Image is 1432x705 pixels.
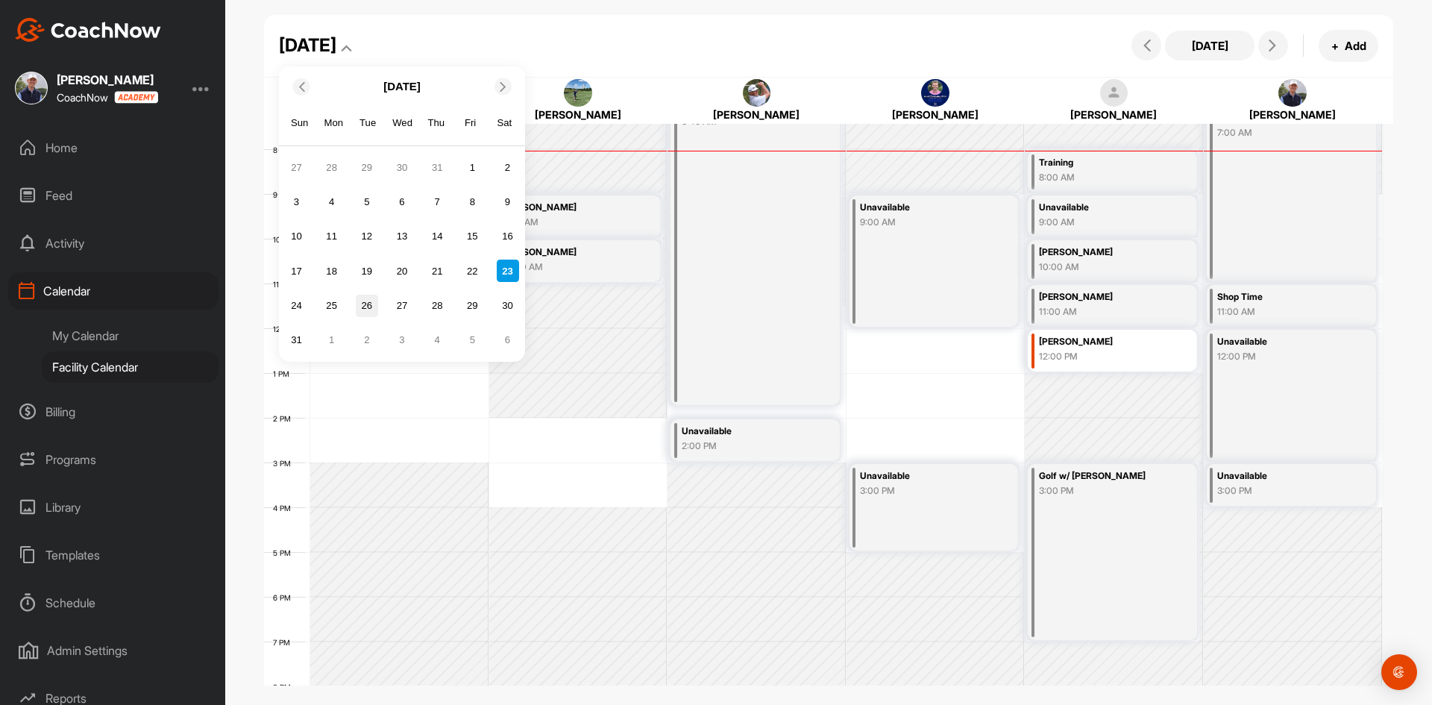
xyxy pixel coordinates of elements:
div: Unavailable [860,199,990,216]
div: Schedule [8,584,219,621]
div: Choose Monday, August 11th, 2025 [321,225,343,248]
div: Choose Wednesday, September 3rd, 2025 [391,329,413,351]
div: Choose Friday, August 15th, 2025 [461,225,483,248]
div: Calendar [8,272,219,310]
div: 3:00 PM [1039,484,1169,498]
div: 3:00 PM [860,484,990,498]
div: 6 PM [264,593,306,602]
img: square_76d474b740ca28bdc38895401cb2d4cb.jpg [564,79,592,107]
div: Training [1039,154,1169,172]
div: [PERSON_NAME] [1039,333,1169,351]
div: Open Intercom Messenger [1381,654,1417,690]
div: Shop Time [1217,289,1347,306]
div: month 2025-08 [283,154,521,353]
div: Golf w/ [PERSON_NAME] [1039,468,1169,485]
div: Choose Wednesday, August 20th, 2025 [391,260,413,282]
div: [PERSON_NAME] [1039,244,1169,261]
div: Facility Calendar [42,351,219,383]
div: Choose Monday, July 28th, 2025 [321,157,343,179]
div: Choose Friday, August 1st, 2025 [461,157,483,179]
div: Fri [461,113,480,133]
div: 1 PM [264,369,304,378]
div: 12 PM [264,325,309,333]
div: [PERSON_NAME] [503,244,632,261]
div: Choose Wednesday, August 6th, 2025 [391,191,413,213]
div: 3 PM [264,459,306,468]
div: Choose Sunday, August 10th, 2025 [285,225,307,248]
div: [PERSON_NAME] [683,107,830,122]
div: 2 PM [264,414,306,423]
div: [PERSON_NAME] [1219,107,1366,122]
div: Sat [495,113,515,133]
div: 11:00 AM [1217,305,1347,319]
div: CoachNow [57,91,158,104]
span: + [1331,38,1339,54]
div: 3:00 PM [1217,484,1347,498]
div: 7:00 AM [1217,126,1347,140]
div: Choose Sunday, July 27th, 2025 [285,157,307,179]
div: Choose Tuesday, August 12th, 2025 [356,225,378,248]
div: Choose Friday, August 8th, 2025 [461,191,483,213]
div: Choose Thursday, August 14th, 2025 [426,225,448,248]
div: Choose Thursday, August 7th, 2025 [426,191,448,213]
div: 7 PM [264,638,305,647]
div: Choose Wednesday, August 27th, 2025 [391,295,413,317]
div: Mon [324,113,344,133]
div: Unavailable [682,423,811,440]
div: Thu [427,113,446,133]
div: 9 AM [264,190,307,199]
button: +Add [1319,30,1378,62]
div: Choose Friday, September 5th, 2025 [461,329,483,351]
div: 2:00 PM [682,439,811,453]
div: Choose Thursday, August 28th, 2025 [426,295,448,317]
div: Library [8,489,219,526]
div: Tue [358,113,377,133]
img: square_c38149ace2d67fed064ce2ecdac316ab.jpg [15,72,48,104]
div: Choose Sunday, August 17th, 2025 [285,260,307,282]
div: Choose Monday, August 4th, 2025 [321,191,343,213]
div: Choose Saturday, August 30th, 2025 [497,295,519,317]
button: [DATE] [1165,31,1254,60]
img: CoachNow [15,18,161,42]
div: Choose Sunday, August 24th, 2025 [285,295,307,317]
div: Choose Tuesday, September 2nd, 2025 [356,329,378,351]
div: Billing [8,393,219,430]
div: Admin Settings [8,632,219,669]
div: Choose Saturday, August 23rd, 2025 [497,260,519,282]
div: Feed [8,177,219,214]
div: Choose Saturday, September 6th, 2025 [497,329,519,351]
div: [PERSON_NAME] [504,107,651,122]
div: Choose Wednesday, July 30th, 2025 [391,157,413,179]
div: Unavailable [1217,333,1347,351]
div: Wed [392,113,412,133]
div: [PERSON_NAME] [503,199,632,216]
div: Choose Monday, August 25th, 2025 [321,295,343,317]
div: Templates [8,536,219,574]
div: 10:00 AM [1039,260,1169,274]
div: Choose Saturday, August 9th, 2025 [497,191,519,213]
div: Unavailable [860,468,990,485]
img: square_f0fd8699626d342409a23b1a51ec4760.jpg [743,79,771,107]
div: Choose Sunday, August 3rd, 2025 [285,191,307,213]
div: Choose Tuesday, August 26th, 2025 [356,295,378,317]
div: Choose Wednesday, August 13th, 2025 [391,225,413,248]
div: [PERSON_NAME] [1039,289,1169,306]
div: 4 PM [264,504,306,513]
div: Unavailable [1217,468,1347,485]
div: Choose Friday, August 29th, 2025 [461,295,483,317]
img: square_40516db2916e8261e2cdf582b2492737.jpg [921,79,949,107]
div: 9:00 AM [1039,216,1169,229]
div: 10:00 AM [503,260,632,274]
div: Programs [8,441,219,478]
div: My Calendar [42,320,219,351]
div: Choose Tuesday, July 29th, 2025 [356,157,378,179]
div: [PERSON_NAME] [1040,107,1187,122]
div: [PERSON_NAME] [861,107,1008,122]
div: [PERSON_NAME] [57,74,158,86]
div: 10 AM [264,235,310,244]
img: square_default-ef6cabf814de5a2bf16c804365e32c732080f9872bdf737d349900a9daf73cf9.png [1100,79,1128,107]
div: 9:00 AM [503,216,632,229]
div: Choose Sunday, August 31st, 2025 [285,329,307,351]
div: Choose Monday, August 18th, 2025 [321,260,343,282]
div: Choose Monday, September 1st, 2025 [321,329,343,351]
